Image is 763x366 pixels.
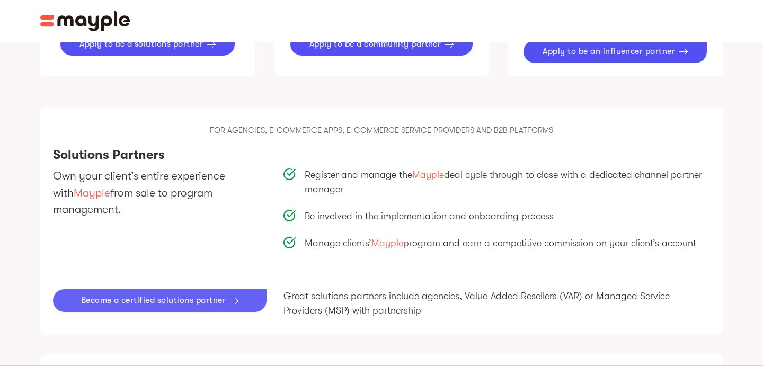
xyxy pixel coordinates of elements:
img: Mayple logo [40,11,130,31]
p: Be involved in the implementation and onboarding process [305,209,554,224]
p: Own your client’s entire experience with from sale to program management. [53,168,267,218]
img: Yes [283,209,296,222]
p: FOR AGENCIES, E-COMMERCE APPS, E-COMMERCE SERVICE PROVIDERS AND B2B PLATFORMS [53,124,710,137]
a: Apply to be a community partner [290,33,473,56]
div: Apply to be an influencer partner [543,47,675,57]
h3: Solutions Partners [53,147,710,163]
span: Mayple [412,169,444,180]
div: Apply to be a solutions partner [79,39,203,49]
div: Apply to be a community partner [309,39,441,49]
img: Yes [283,168,296,181]
p: Manage clients’ program and earn a competitive commission on your client’s account [305,236,696,251]
div: Become a certified solutions partner [81,296,226,306]
span: Mayple [74,186,110,199]
a: Apply to be a solutions partner [60,33,235,56]
img: Yes [283,236,296,249]
a: Become a certified solutions partner [53,289,267,312]
span: Mayple [371,238,403,248]
p: Great solutions partners include agencies, Value-Added Resellers (VAR) or Managed Service Provide... [283,289,710,318]
a: Apply to be an influencer partner [524,40,707,63]
p: Register and manage the deal cycle through to close with a dedicated channel partner manager [305,168,710,197]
